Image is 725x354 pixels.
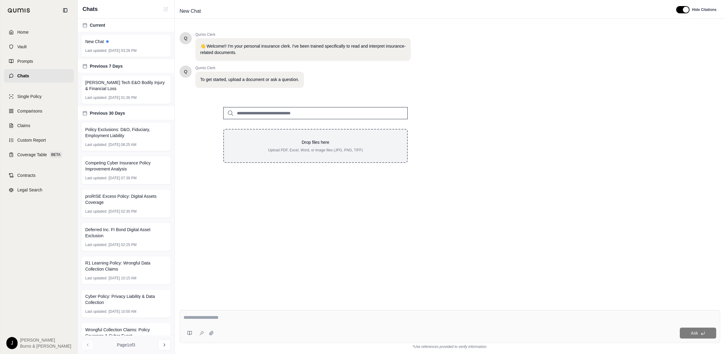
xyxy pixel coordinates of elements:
span: [DATE] 02:30 PM [109,209,137,214]
span: Chats [17,73,29,79]
span: Last updated: [85,176,107,180]
span: Previous 30 Days [90,110,125,116]
a: Chats [4,69,74,83]
span: Cyber Policy: Privacy Liability & Data Collection [85,293,167,305]
button: New Chat [162,5,170,13]
span: Qumis Clerk [195,32,411,37]
span: Page 1 of 3 [117,342,135,348]
div: *Use references provided to verify information. [180,343,720,349]
span: Last updated: [85,209,107,214]
a: Vault [4,40,74,53]
p: 👋 Welcome!! I'm your personal insurance clerk. I've been trained specifically to read and interpr... [200,43,406,56]
span: Custom Report [17,137,46,143]
span: R1 Learning Policy: Wrongful Data Collection Claims [85,260,167,272]
a: Legal Search [4,183,74,197]
div: J [6,337,18,349]
button: Ask [680,328,716,339]
a: Prompts [4,55,74,68]
span: BETA [49,152,62,158]
a: Custom Report [4,133,74,147]
a: Claims [4,119,74,132]
span: Comparisons [17,108,42,114]
a: Single Policy [4,90,74,103]
span: Last updated: [85,276,107,281]
span: Qumis Clerk [195,66,304,70]
div: Edit Title [177,6,669,16]
span: Single Policy [17,93,42,99]
span: [DATE] 02:25 PM [109,242,137,247]
span: Hello [184,35,187,41]
span: Legal Search [17,187,42,193]
p: Upload PDF, Excel, Word, or image files (JPG, PNG, TIFF) [234,148,397,153]
span: [DATE] 07:38 PM [109,176,137,180]
span: [PERSON_NAME] Tech E&O Bodily Injury & Financial Loss [85,79,167,92]
span: Vault [17,44,27,50]
a: Coverage TableBETA [4,148,74,161]
span: Ask [691,331,698,335]
span: Last updated: [85,309,107,314]
span: [DATE] 10:00 AM [109,309,137,314]
span: New Chat [85,39,104,45]
span: Coverage Table [17,152,47,158]
p: To get started, upload a document or ask a question. [200,76,299,83]
span: Prompts [17,58,33,64]
span: Home [17,29,29,35]
img: Qumis Logo [8,8,30,13]
span: New Chat [177,6,203,16]
span: proRISE Excess Policy: Digital Assets Coverage [85,193,167,205]
a: Comparisons [4,104,74,118]
a: Home [4,25,74,39]
span: Claims [17,123,30,129]
span: Deferred Inc. FI Bond Digital Asset Exclusion [85,227,167,239]
span: Chats [83,5,98,13]
button: Collapse sidebar [60,5,70,15]
span: Last updated: [85,95,107,100]
span: Competing Cyber Insurance Policy Improvement Analysis [85,160,167,172]
span: Current [90,22,105,28]
span: Hello [184,69,187,75]
span: [DATE] 10:15 AM [109,276,137,281]
p: Drop files here [234,139,397,145]
a: Contracts [4,169,74,182]
span: Last updated: [85,48,107,53]
span: Burns & [PERSON_NAME] [20,343,71,349]
span: Policy Exclusions: D&O, Fiduciary, Employment Liability [85,126,167,139]
span: [DATE] 08:25 AM [109,142,137,147]
span: Wrongful Collection Claims: Policy Coverage & Cyber Event [85,327,167,339]
span: Hide Citations [692,7,717,12]
span: [PERSON_NAME] [20,337,71,343]
span: Previous 7 Days [90,63,123,69]
span: Last updated: [85,242,107,247]
span: Contracts [17,172,35,178]
span: Last updated: [85,142,107,147]
span: [DATE] 01:36 PM [109,95,137,100]
span: [DATE] 03:28 PM [109,48,137,53]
